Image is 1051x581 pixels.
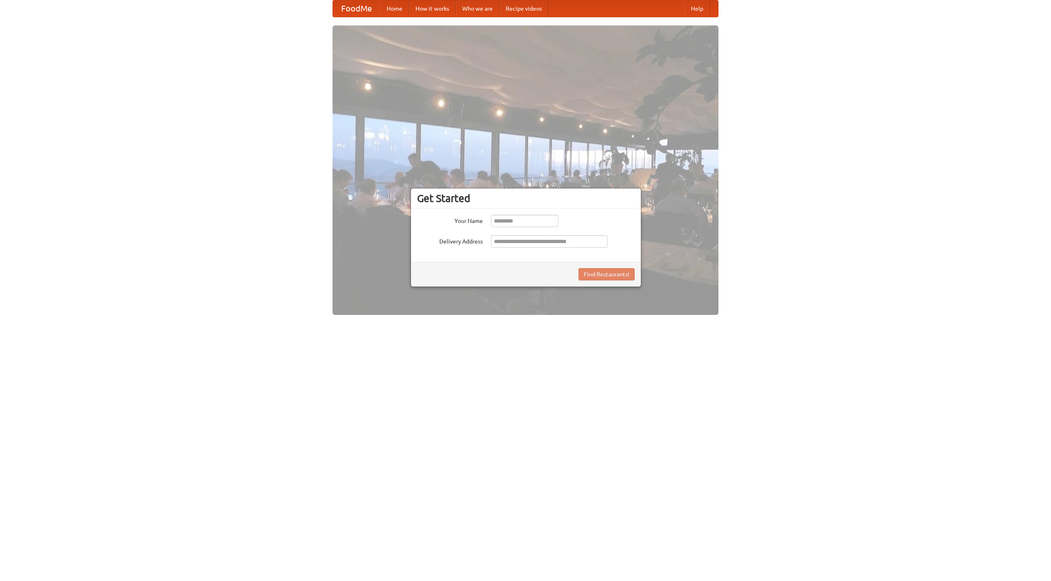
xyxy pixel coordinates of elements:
a: Who we are [456,0,499,17]
a: How it works [409,0,456,17]
a: Home [380,0,409,17]
a: FoodMe [333,0,380,17]
label: Your Name [417,215,483,225]
a: Recipe videos [499,0,548,17]
button: Find Restaurants! [578,268,635,280]
label: Delivery Address [417,235,483,246]
a: Help [684,0,710,17]
h3: Get Started [417,192,635,204]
